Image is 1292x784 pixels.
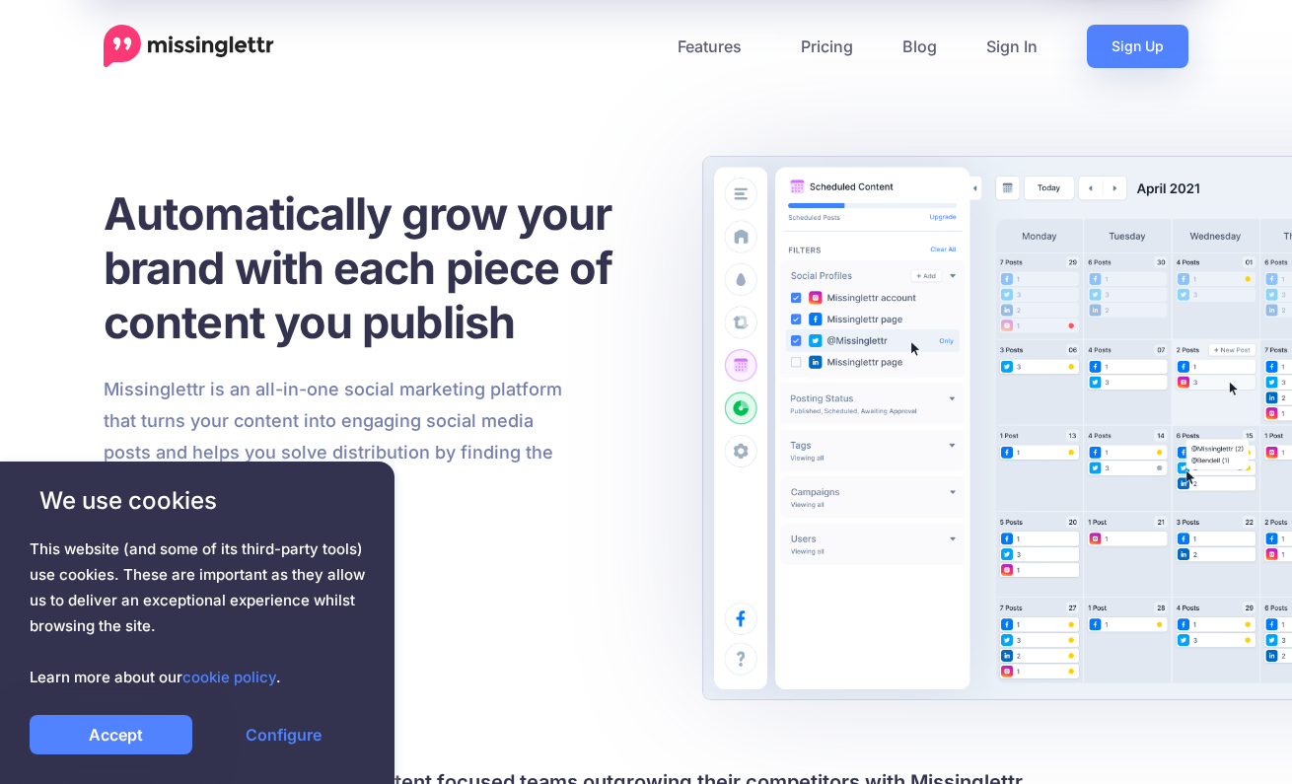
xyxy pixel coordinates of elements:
p: Missinglettr is an all-in-one social marketing platform that turns your content into engaging soc... [104,374,563,500]
a: Accept [30,715,192,754]
a: Pricing [776,25,878,68]
a: Home [104,25,274,68]
h1: Automatically grow your brand with each piece of content you publish [104,186,661,349]
a: Sign In [962,25,1062,68]
span: This website (and some of its third-party tools) use cookies. These are important as they allow u... [30,536,365,690]
a: Sign Up [1087,25,1188,68]
a: Configure [202,715,365,754]
span: We use cookies [30,483,365,518]
a: cookie policy [182,668,276,686]
a: Blog [878,25,962,68]
a: Features [653,25,776,68]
